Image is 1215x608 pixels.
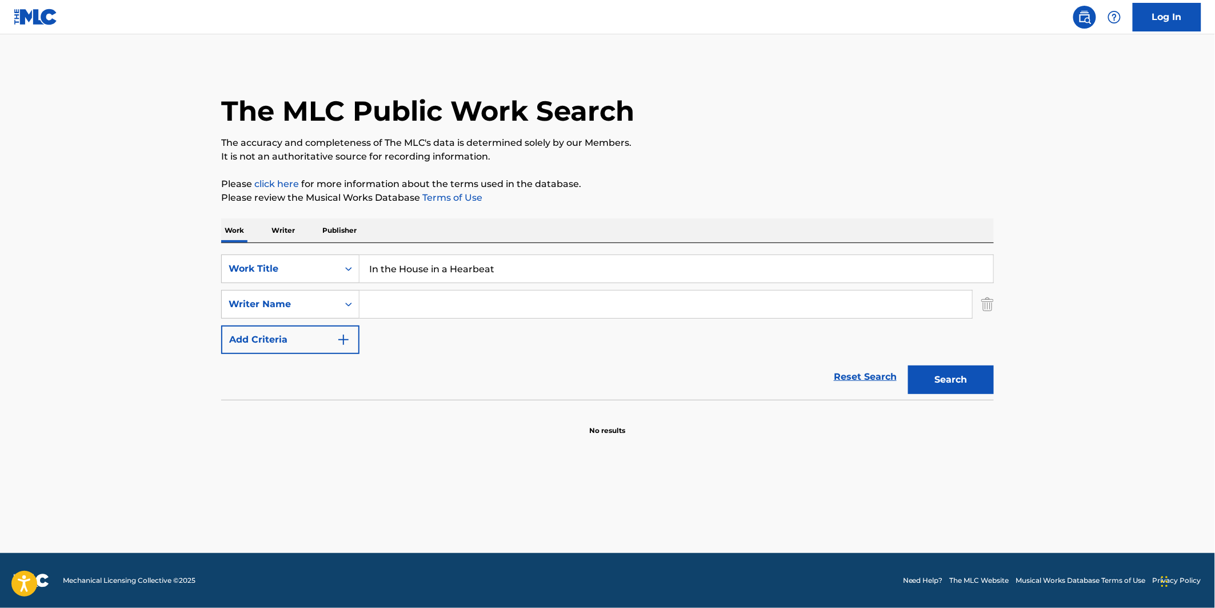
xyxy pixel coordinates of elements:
[221,218,247,243] p: Work
[254,178,299,189] a: click here
[14,9,58,25] img: MLC Logo
[221,136,994,150] p: The accuracy and completeness of The MLC's data is determined solely by our Members.
[221,191,994,205] p: Please review the Musical Works Database
[221,94,634,128] h1: The MLC Public Work Search
[1158,553,1215,608] iframe: Chat Widget
[950,575,1009,586] a: The MLC Website
[420,192,482,203] a: Terms of Use
[229,262,331,276] div: Work Title
[1153,575,1201,586] a: Privacy Policy
[1161,565,1168,599] div: Drag
[590,412,626,436] p: No results
[1016,575,1146,586] a: Musical Works Database Terms of Use
[14,574,49,587] img: logo
[63,575,195,586] span: Mechanical Licensing Collective © 2025
[268,218,298,243] p: Writer
[981,290,994,319] img: Delete Criterion
[337,333,350,347] img: 9d2ae6d4665cec9f34b9.svg
[903,575,943,586] a: Need Help?
[1108,10,1121,24] img: help
[1078,10,1092,24] img: search
[221,255,994,400] form: Search Form
[828,364,902,390] a: Reset Search
[229,297,331,311] div: Writer Name
[1103,6,1126,29] div: Help
[1073,6,1096,29] a: Public Search
[221,150,994,164] p: It is not an authoritative source for recording information.
[908,365,994,394] button: Search
[319,218,360,243] p: Publisher
[1133,3,1201,31] a: Log In
[221,325,359,354] button: Add Criteria
[221,177,994,191] p: Please for more information about the terms used in the database.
